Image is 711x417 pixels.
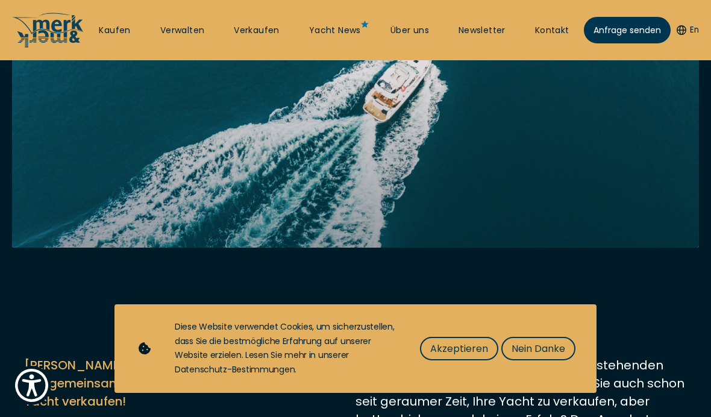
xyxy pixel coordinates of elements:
a: Yacht News [309,25,361,37]
button: Show Accessibility Preferences [12,366,51,405]
span: Akzeptieren [430,341,488,356]
a: Verwalten [160,25,205,37]
a: Über uns [390,25,429,37]
a: Kontakt [535,25,569,37]
button: En [677,24,699,36]
a: Anfrage senden [584,17,671,43]
button: Nein Danke [501,337,575,360]
span: Anfrage senden [594,24,661,37]
span: Nein Danke [512,341,565,356]
a: Datenschutz-Bestimmungen [175,363,295,375]
a: Newsletter [459,25,506,37]
button: Akzeptieren [420,337,498,360]
a: Kaufen [99,25,130,37]
div: Diese Website verwendet Cookies, um sicherzustellen, dass Sie die bestmögliche Erfahrung auf unse... [175,320,396,377]
a: Verkaufen [234,25,280,37]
